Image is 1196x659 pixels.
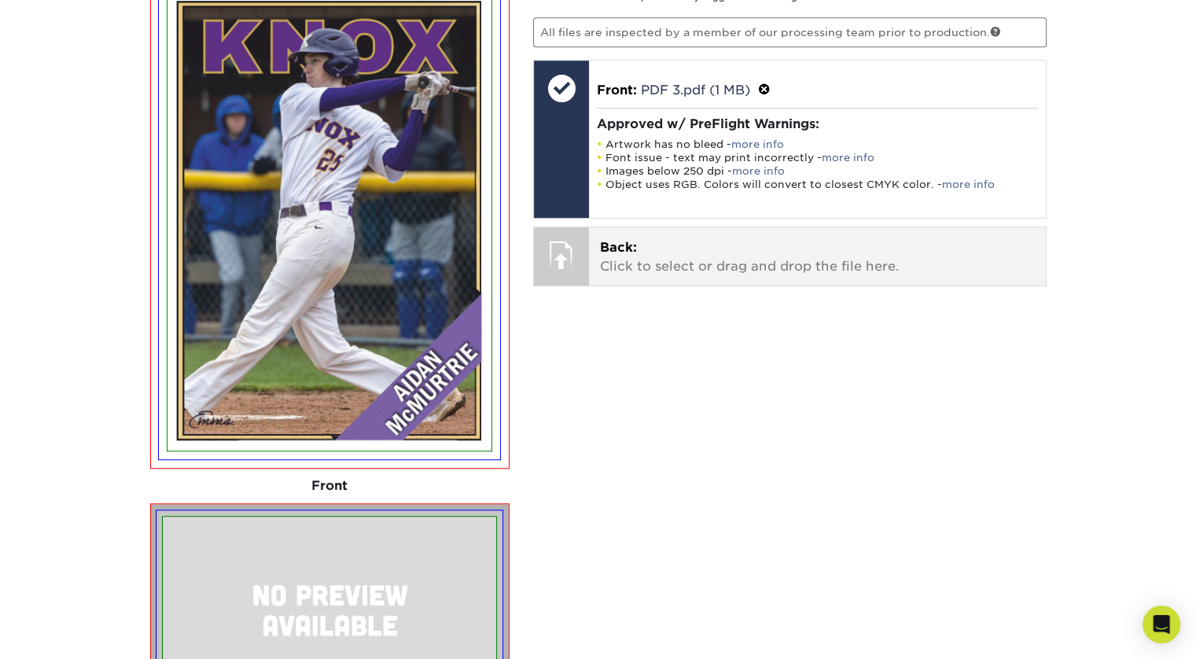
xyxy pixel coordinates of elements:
[597,138,1038,151] li: Artwork has no bleed -
[942,179,995,190] a: more info
[600,238,1035,276] p: Click to select or drag and drop the file here.
[597,178,1038,191] li: Object uses RGB. Colors will convert to closest CMYK color. -
[1143,606,1180,643] div: Open Intercom Messenger
[597,164,1038,178] li: Images below 250 dpi -
[641,83,750,98] a: PDF 3.pdf (1 MB)
[732,165,785,177] a: more info
[533,17,1047,47] p: All files are inspected by a member of our processing team prior to production.
[597,116,1038,131] h4: Approved w/ PreFlight Warnings:
[597,151,1038,164] li: Font issue - text may print incorrectly -
[150,469,510,503] div: Front
[822,152,874,164] a: more info
[731,138,784,150] a: more info
[600,240,637,255] span: Back:
[597,83,637,98] span: Front:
